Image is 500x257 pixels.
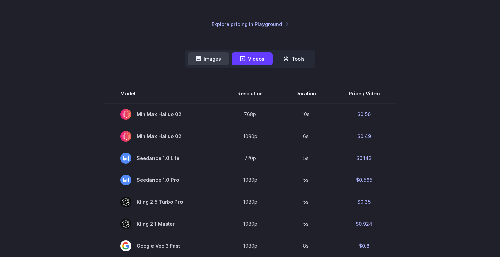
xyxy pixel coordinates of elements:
[221,191,279,213] td: 1080p
[332,213,396,235] td: $0.924
[221,213,279,235] td: 1080p
[104,84,221,103] th: Model
[332,169,396,191] td: $0.565
[120,240,205,251] span: Google Veo 3 Fast
[188,52,229,65] button: Images
[212,20,289,28] a: Explore pricing in Playground
[332,147,396,169] td: $0.143
[120,219,205,229] span: Kling 2.1 Master
[120,153,205,164] span: Seedance 1.0 Lite
[120,109,205,120] span: MiniMax Hailuo 02
[279,84,332,103] th: Duration
[221,103,279,125] td: 768p
[279,235,332,257] td: 8s
[279,169,332,191] td: 5s
[279,191,332,213] td: 5s
[279,147,332,169] td: 5s
[120,175,205,185] span: Seedance 1.0 Pro
[221,235,279,257] td: 1080p
[332,103,396,125] td: $0.56
[332,84,396,103] th: Price / Video
[221,84,279,103] th: Resolution
[221,147,279,169] td: 720p
[279,213,332,235] td: 5s
[221,125,279,147] td: 1080p
[232,52,273,65] button: Videos
[279,125,332,147] td: 6s
[332,191,396,213] td: $0.35
[279,103,332,125] td: 10s
[221,169,279,191] td: 1080p
[275,52,313,65] button: Tools
[332,235,396,257] td: $0.8
[120,131,205,142] span: MiniMax Hailuo 02
[120,197,205,207] span: Kling 2.5 Turbo Pro
[332,125,396,147] td: $0.49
